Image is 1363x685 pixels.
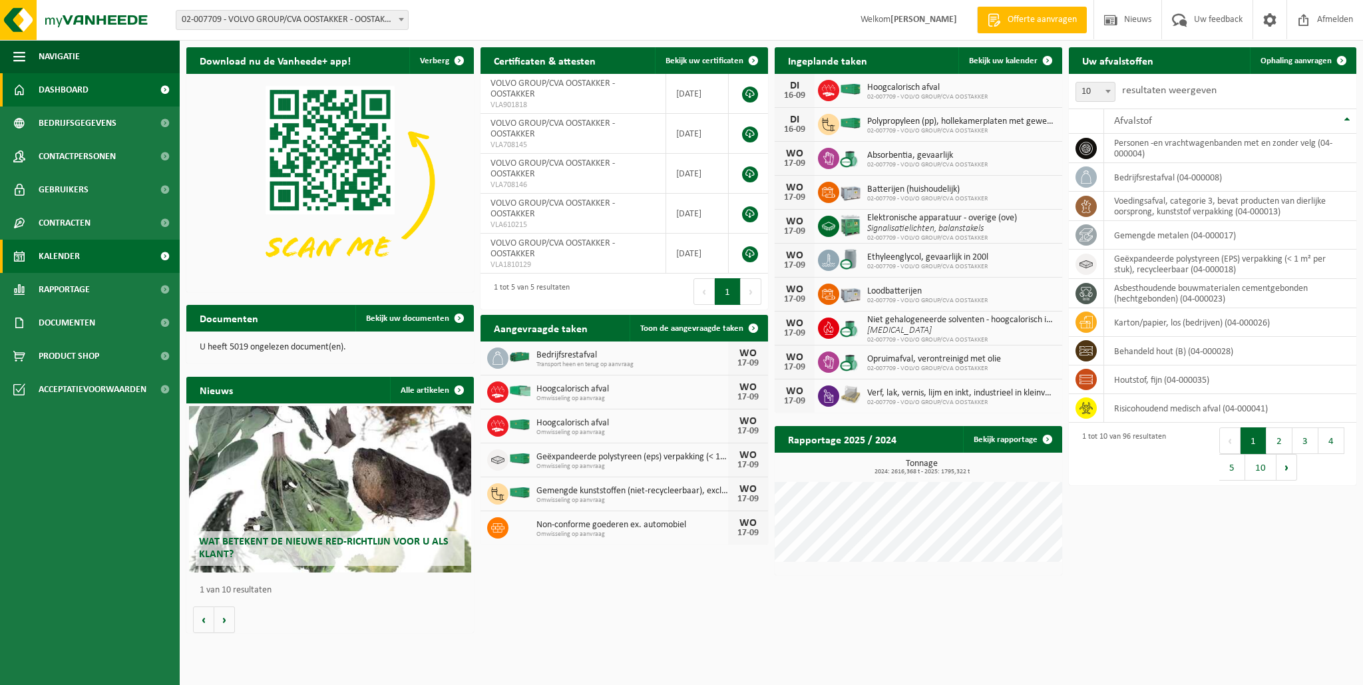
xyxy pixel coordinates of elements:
span: Wat betekent de nieuwe RED-richtlijn voor u als klant? [199,537,449,560]
div: 17-09 [735,359,761,368]
span: 02-007709 - VOLVO GROUP/CVA OOSTAKKER [867,127,1056,135]
div: WO [781,352,808,363]
button: Next [1276,454,1297,481]
button: 3 [1292,427,1318,454]
td: personen -en vrachtwagenbanden met en zonder velg (04-000004) [1104,134,1356,163]
div: 17-09 [781,329,808,338]
div: 17-09 [735,529,761,538]
div: 17-09 [781,397,808,406]
span: Verf, lak, vernis, lijm en inkt, industrieel in kleinverpakking [867,388,1056,399]
h2: Certificaten & attesten [481,47,609,73]
span: Opruimafval, verontreinigd met olie [867,354,1001,365]
span: Polypropyleen (pp), hollekamerplaten met geweven pp, gekleurd [867,116,1056,127]
img: PB-OT-0200-CU [839,146,862,168]
td: geëxpandeerde polystyreen (EPS) verpakking (< 1 m² per stuk), recycleerbaar (04-000018) [1104,250,1356,279]
div: WO [735,484,761,495]
span: Non-conforme goederen ex. automobiel [536,520,728,531]
div: WO [735,382,761,393]
span: VLA610215 [490,220,656,230]
span: Omwisseling op aanvraag [536,497,728,505]
img: PB-OT-0200-CU [839,316,862,338]
span: 02-007709 - VOLVO GROUP/CVA OOSTAKKER [867,297,988,305]
span: Omwisseling op aanvraag [536,463,728,471]
span: Omwisseling op aanvraag [536,429,728,437]
label: resultaten weergeven [1122,85,1217,96]
td: [DATE] [666,194,729,234]
button: 4 [1318,427,1344,454]
span: Gebruikers [39,173,89,206]
a: Bekijk uw certificaten [655,47,767,74]
div: WO [781,250,808,261]
button: Previous [1219,427,1241,454]
span: VOLVO GROUP/CVA OOSTAKKER - OOSTAKKER [490,158,615,179]
div: 17-09 [735,427,761,436]
div: 17-09 [735,393,761,402]
span: 02-007709 - VOLVO GROUP/CVA OOSTAKKER [867,93,988,101]
img: HK-XC-40-GN-00 [508,453,531,465]
span: VLA901818 [490,100,656,111]
td: risicohoudend medisch afval (04-000041) [1104,394,1356,423]
span: Contactpersonen [39,140,116,173]
div: WO [735,518,761,529]
span: Acceptatievoorwaarden [39,373,146,406]
span: VOLVO GROUP/CVA OOSTAKKER - OOSTAKKER [490,79,615,99]
span: Omwisseling op aanvraag [536,531,728,539]
span: 02-007709 - VOLVO GROUP/CVA OOSTAKKER - OOSTAKKER [176,10,409,30]
span: Bedrijfsgegevens [39,107,116,140]
a: Bekijk rapportage [963,426,1061,453]
span: Navigatie [39,40,80,73]
span: Batterijen (huishoudelijk) [867,184,988,195]
img: HK-XP-30-GN-00 [508,385,531,397]
td: gemengde metalen (04-000017) [1104,221,1356,250]
td: houtstof, fijn (04-000035) [1104,365,1356,394]
span: 02-007709 - VOLVO GROUP/CVA OOSTAKKER - OOSTAKKER [176,11,408,29]
span: 02-007709 - VOLVO GROUP/CVA OOSTAKKER [867,263,988,271]
span: 02-007709 - VOLVO GROUP/CVA OOSTAKKER [867,195,988,203]
button: Previous [693,278,715,305]
span: Documenten [39,306,95,340]
a: Alle artikelen [390,377,473,403]
div: 17-09 [781,227,808,236]
span: 02-007709 - VOLVO GROUP/CVA OOSTAKKER [867,399,1056,407]
h2: Documenten [186,305,272,331]
p: 1 van 10 resultaten [200,586,467,595]
i: Signalisatielichten, balanstakels [867,224,984,234]
img: PB-HB-1400-HPE-GN-11 [839,213,862,238]
td: [DATE] [666,234,729,274]
span: VOLVO GROUP/CVA OOSTAKKER - OOSTAKKER [490,238,615,259]
a: Bekijk uw kalender [958,47,1061,74]
div: 17-09 [781,159,808,168]
span: Ethyleenglycol, gevaarlijk in 200l [867,252,988,263]
span: Kalender [39,240,80,273]
span: 02-007709 - VOLVO GROUP/CVA OOSTAKKER [867,336,1056,344]
span: VOLVO GROUP/CVA OOSTAKKER - OOSTAKKER [490,118,615,139]
button: Next [741,278,761,305]
div: WO [781,182,808,193]
button: 10 [1245,454,1276,481]
td: [DATE] [666,74,729,114]
span: 02-007709 - VOLVO GROUP/CVA OOSTAKKER [867,161,988,169]
span: Hoogcalorisch afval [536,418,728,429]
button: 2 [1266,427,1292,454]
span: Product Shop [39,340,99,373]
div: WO [735,348,761,359]
div: 17-09 [781,261,808,270]
img: HK-XC-40-GN-00 [839,83,862,95]
div: WO [735,416,761,427]
strong: [PERSON_NAME] [890,15,957,25]
span: 10 [1075,82,1115,102]
div: 17-09 [781,363,808,372]
span: Ophaling aanvragen [1261,57,1332,65]
h2: Rapportage 2025 / 2024 [775,426,910,452]
button: Verberg [409,47,473,74]
img: LP-PA-00000-WDN-11 [839,383,862,406]
img: PB-LB-0680-HPE-GY-01 [839,180,862,202]
span: Afvalstof [1114,116,1152,126]
button: Volgende [214,606,235,633]
span: VLA708145 [490,140,656,150]
button: 1 [1241,427,1266,454]
td: voedingsafval, categorie 3, bevat producten van dierlijke oorsprong, kunststof verpakking (04-000... [1104,192,1356,221]
img: HK-XZ-20-GN-00 [508,345,531,368]
span: 2024: 2616,368 t - 2025: 1795,322 t [781,469,1062,475]
h3: Tonnage [781,459,1062,475]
